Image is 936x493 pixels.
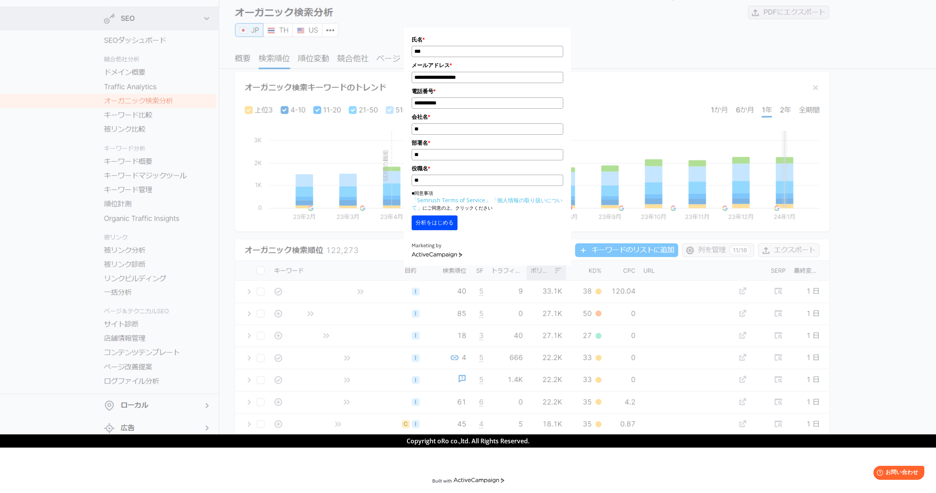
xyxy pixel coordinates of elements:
a: 「Semrush Terms of Service」 [412,196,491,204]
label: 氏名 [412,35,563,44]
span: Copyright oRo co.,ltd. All Rights Reserved. [407,437,529,445]
div: Marketing by [412,242,563,250]
a: 「個人情報の取り扱いについて」 [412,196,562,211]
button: 分析をはじめる [412,215,458,230]
iframe: Help widget launcher [867,463,927,484]
div: Built with [432,477,452,483]
p: ■同意事項 にご同意の上、クリックください [412,190,563,212]
label: 役職名 [412,164,563,173]
label: 電話番号 [412,87,563,95]
label: 部署名 [412,139,563,147]
label: メールアドレス [412,61,563,69]
label: 会社名 [412,113,563,121]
